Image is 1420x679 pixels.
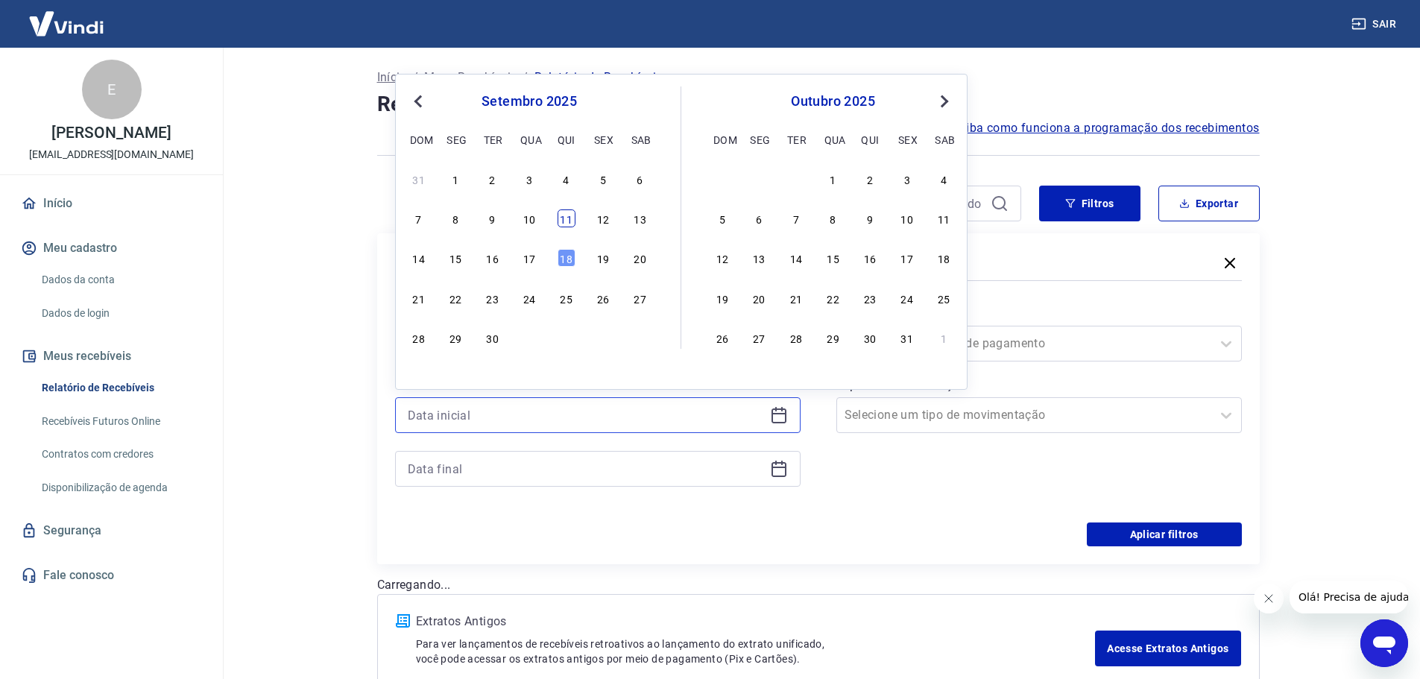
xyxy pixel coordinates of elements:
div: Choose segunda-feira, 6 de outubro de 2025 [750,209,768,227]
div: Choose sábado, 6 de setembro de 2025 [631,170,649,188]
img: Vindi [18,1,115,46]
div: Choose sexta-feira, 12 de setembro de 2025 [594,209,612,227]
div: ter [787,130,805,148]
div: month 2025-09 [408,168,651,348]
div: dom [713,130,731,148]
div: Choose quarta-feira, 8 de outubro de 2025 [824,209,842,227]
div: Choose sexta-feira, 17 de outubro de 2025 [898,249,916,267]
iframe: Fechar mensagem [1254,584,1284,613]
div: Choose quarta-feira, 17 de setembro de 2025 [520,249,538,267]
div: Choose quarta-feira, 15 de outubro de 2025 [824,249,842,267]
div: Choose sexta-feira, 19 de setembro de 2025 [594,249,612,267]
div: qua [520,130,538,148]
a: Saiba como funciona a programação dos recebimentos [952,119,1260,137]
div: Choose sábado, 13 de setembro de 2025 [631,209,649,227]
div: Choose terça-feira, 30 de setembro de 2025 [484,329,502,347]
div: Choose segunda-feira, 1 de setembro de 2025 [446,170,464,188]
label: Forma de Pagamento [839,305,1239,323]
div: Choose quinta-feira, 4 de setembro de 2025 [558,170,575,188]
div: Choose sábado, 27 de setembro de 2025 [631,289,649,307]
div: Choose terça-feira, 23 de setembro de 2025 [484,289,502,307]
h4: Relatório de Recebíveis [377,89,1260,119]
div: E [82,60,142,119]
div: Choose segunda-feira, 8 de setembro de 2025 [446,209,464,227]
iframe: Botão para abrir a janela de mensagens [1360,619,1408,667]
div: Choose quinta-feira, 16 de outubro de 2025 [861,249,879,267]
div: Choose sexta-feira, 31 de outubro de 2025 [898,329,916,347]
div: dom [410,130,428,148]
div: qui [558,130,575,148]
div: Choose domingo, 19 de outubro de 2025 [713,289,731,307]
div: Choose terça-feira, 9 de setembro de 2025 [484,209,502,227]
div: Choose terça-feira, 2 de setembro de 2025 [484,170,502,188]
div: ter [484,130,502,148]
div: Choose domingo, 5 de outubro de 2025 [713,209,731,227]
div: Choose domingo, 7 de setembro de 2025 [410,209,428,227]
button: Meu cadastro [18,232,205,265]
div: Choose sexta-feira, 5 de setembro de 2025 [594,170,612,188]
input: Data final [408,458,764,480]
div: Choose domingo, 31 de agosto de 2025 [410,170,428,188]
div: Choose terça-feira, 14 de outubro de 2025 [787,249,805,267]
button: Aplicar filtros [1087,522,1242,546]
div: Choose sábado, 18 de outubro de 2025 [935,249,953,267]
div: Choose quarta-feira, 1 de outubro de 2025 [520,329,538,347]
button: Sair [1348,10,1402,38]
p: Carregando... [377,576,1260,594]
div: Choose domingo, 21 de setembro de 2025 [410,289,428,307]
div: Choose sábado, 20 de setembro de 2025 [631,249,649,267]
p: Extratos Antigos [416,613,1096,631]
a: Disponibilização de agenda [36,473,205,503]
a: Segurança [18,514,205,547]
div: Choose quarta-feira, 24 de setembro de 2025 [520,289,538,307]
a: Dados de login [36,298,205,329]
a: Meus Recebíveis [424,69,517,86]
div: Choose domingo, 26 de outubro de 2025 [713,329,731,347]
div: Choose quinta-feira, 25 de setembro de 2025 [558,289,575,307]
div: Choose sábado, 25 de outubro de 2025 [935,289,953,307]
div: Choose terça-feira, 16 de setembro de 2025 [484,249,502,267]
img: ícone [396,614,410,628]
p: Para ver lançamentos de recebíveis retroativos ao lançamento do extrato unificado, você pode aces... [416,637,1096,666]
div: sex [898,130,916,148]
label: Tipo de Movimentação [839,376,1239,394]
p: [PERSON_NAME] [51,125,171,141]
p: / [413,69,418,86]
div: Choose quinta-feira, 2 de outubro de 2025 [558,329,575,347]
button: Next Month [935,92,953,110]
button: Exportar [1158,186,1260,221]
p: / [523,69,528,86]
div: Choose domingo, 14 de setembro de 2025 [410,249,428,267]
div: setembro 2025 [408,92,651,110]
div: Choose terça-feira, 30 de setembro de 2025 [787,170,805,188]
div: Choose sábado, 1 de novembro de 2025 [935,329,953,347]
div: Choose quarta-feira, 29 de outubro de 2025 [824,329,842,347]
div: Choose quarta-feira, 1 de outubro de 2025 [824,170,842,188]
div: Choose quinta-feira, 11 de setembro de 2025 [558,209,575,227]
div: Choose quarta-feira, 3 de setembro de 2025 [520,170,538,188]
div: Choose segunda-feira, 29 de setembro de 2025 [446,329,464,347]
div: Choose sexta-feira, 24 de outubro de 2025 [898,289,916,307]
div: Choose segunda-feira, 27 de outubro de 2025 [750,329,768,347]
div: sab [631,130,649,148]
a: Dados da conta [36,265,205,295]
div: Choose quinta-feira, 18 de setembro de 2025 [558,249,575,267]
span: Olá! Precisa de ajuda? [9,10,125,22]
div: Choose sexta-feira, 26 de setembro de 2025 [594,289,612,307]
div: Choose quarta-feira, 22 de outubro de 2025 [824,289,842,307]
div: seg [750,130,768,148]
div: outubro 2025 [711,92,955,110]
div: Choose domingo, 28 de setembro de 2025 [410,329,428,347]
div: Choose domingo, 12 de outubro de 2025 [713,249,731,267]
a: Início [377,69,407,86]
a: Contratos com credores [36,439,205,470]
div: Choose sexta-feira, 3 de outubro de 2025 [594,329,612,347]
div: Choose quarta-feira, 10 de setembro de 2025 [520,209,538,227]
div: Choose segunda-feira, 15 de setembro de 2025 [446,249,464,267]
div: Choose terça-feira, 7 de outubro de 2025 [787,209,805,227]
button: Meus recebíveis [18,340,205,373]
div: sex [594,130,612,148]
